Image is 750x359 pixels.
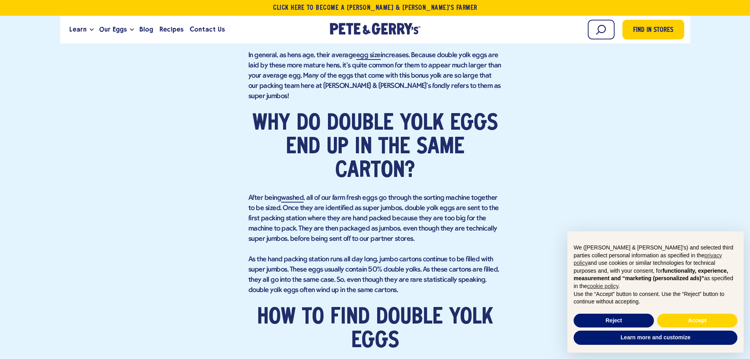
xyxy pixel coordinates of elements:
p: We ([PERSON_NAME] & [PERSON_NAME]'s) and selected third parties collect personal information as s... [574,244,737,290]
div: Notice [561,225,750,359]
span: Our Eggs [99,24,127,34]
a: Learn [66,19,90,40]
p: In general, as hens age, their average increases. Because double yolk eggs are laid by these more... [248,50,502,102]
a: Find in Stores [622,20,684,39]
button: Open the dropdown menu for Our Eggs [130,28,134,31]
p: After being , all of our farm fresh eggs go through the sorting machine together to be sized. Onc... [248,193,502,244]
span: Contact Us [190,24,225,34]
span: Find in Stores [633,25,673,36]
p: As the hand packing station runs all day long, jumbo cartons continue to be filled with super jum... [248,255,502,296]
h2: How to find double yolk eggs [248,306,502,353]
a: Our Eggs [96,19,130,40]
a: Contact Us [187,19,228,40]
a: cookie policy [587,283,618,289]
h2: Why do double yolk eggs end up in the same carton? [248,112,502,183]
span: Recipes [159,24,183,34]
p: Use the “Accept” button to consent. Use the “Reject” button to continue without accepting. [574,290,737,306]
a: washed [281,194,304,203]
button: Learn more and customize [574,331,737,345]
button: Reject [574,314,654,328]
input: Search [588,20,615,39]
span: Blog [139,24,153,34]
button: Accept [657,314,737,328]
a: Recipes [156,19,187,40]
span: Learn [69,24,87,34]
a: Blog [136,19,156,40]
a: egg size [356,52,381,60]
button: Open the dropdown menu for Learn [90,28,94,31]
